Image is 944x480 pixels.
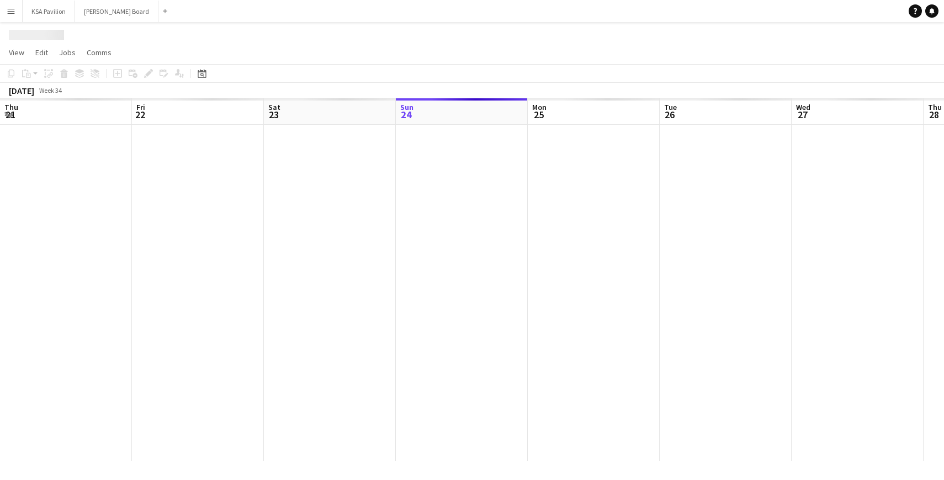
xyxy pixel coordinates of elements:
[135,108,145,121] span: 22
[794,108,810,121] span: 27
[59,48,76,57] span: Jobs
[4,102,18,112] span: Thu
[35,48,48,57] span: Edit
[136,102,145,112] span: Fri
[4,45,29,60] a: View
[23,1,75,22] button: KSA Pavilion
[55,45,80,60] a: Jobs
[75,1,158,22] button: [PERSON_NAME] Board
[796,102,810,112] span: Wed
[662,108,677,121] span: 26
[928,102,942,112] span: Thu
[399,108,413,121] span: 24
[531,108,547,121] span: 25
[87,48,112,57] span: Comms
[664,102,677,112] span: Tue
[82,45,116,60] a: Comms
[36,86,64,94] span: Week 34
[3,108,18,121] span: 21
[267,108,280,121] span: 23
[9,85,34,96] div: [DATE]
[9,48,24,57] span: View
[31,45,52,60] a: Edit
[532,102,547,112] span: Mon
[926,108,942,121] span: 28
[400,102,413,112] span: Sun
[268,102,280,112] span: Sat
